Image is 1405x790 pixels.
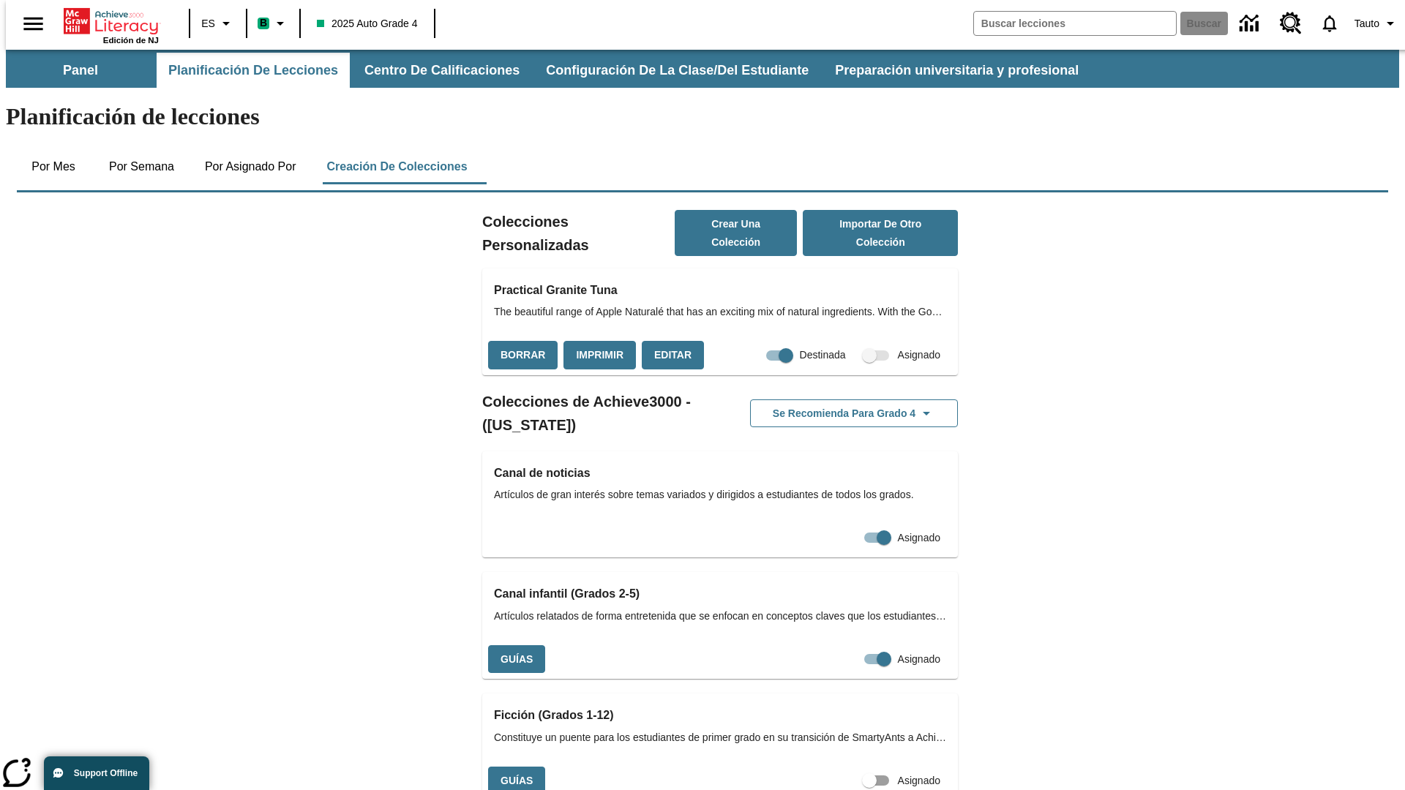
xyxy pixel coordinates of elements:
button: Lenguaje: ES, Selecciona un idioma [195,10,241,37]
span: Support Offline [74,768,138,778]
span: B [260,14,267,32]
input: Buscar campo [974,12,1176,35]
button: Centro de calificaciones [353,53,531,88]
span: Constituye un puente para los estudiantes de primer grado en su transición de SmartyAnts a Achiev... [494,730,946,745]
span: Artículos de gran interés sobre temas variados y dirigidos a estudiantes de todos los grados. [494,487,946,503]
a: Centro de recursos, Se abrirá en una pestaña nueva. [1271,4,1311,43]
div: Portada [64,5,159,45]
button: Editar [642,341,704,369]
h1: Planificación de lecciones [6,103,1399,130]
button: Imprimir, Se abrirá en una ventana nueva [563,341,636,369]
a: Centro de información [1231,4,1271,44]
h3: Canal infantil (Grados 2-5) [494,584,946,604]
span: Asignado [898,530,940,546]
button: Borrar [488,341,558,369]
button: Se recomienda para Grado 4 [750,399,958,428]
button: Panel [7,53,154,88]
h2: Colecciones de Achieve3000 - ([US_STATE]) [482,390,720,437]
div: Subbarra de navegación [6,53,1092,88]
button: Support Offline [44,756,149,790]
button: Importar de otro Colección [803,210,958,256]
button: Guías [488,645,545,674]
button: Boost El color de la clase es verde menta. Cambiar el color de la clase. [252,10,295,37]
button: Configuración de la clase/del estudiante [534,53,820,88]
span: The beautiful range of Apple Naturalé that has an exciting mix of natural ingredients. With the G... [494,304,946,320]
button: Perfil/Configuración [1349,10,1405,37]
span: Destinada [800,347,846,363]
a: Portada [64,7,159,36]
span: Asignado [898,652,940,667]
h3: Practical Granite Tuna [494,280,946,301]
button: Abrir el menú lateral [12,2,55,45]
div: Subbarra de navegación [6,50,1399,88]
span: Asignado [898,773,940,789]
a: Notificaciones [1311,4,1349,42]
span: Asignado [898,347,940,363]
h2: Colecciones Personalizadas [482,210,675,257]
h3: Canal de noticias [494,463,946,484]
span: ES [201,16,215,31]
span: Tauto [1355,16,1379,31]
button: Creación de colecciones [315,149,479,184]
button: Por asignado por [193,149,308,184]
button: Por semana [97,149,186,184]
button: Crear una colección [675,210,798,256]
span: 2025 Auto Grade 4 [317,16,418,31]
button: Preparación universitaria y profesional [823,53,1090,88]
button: Por mes [17,149,90,184]
h3: Ficción (Grados 1-12) [494,705,946,726]
span: Artículos relatados de forma entretenida que se enfocan en conceptos claves que los estudiantes a... [494,609,946,624]
button: Planificación de lecciones [157,53,350,88]
span: Edición de NJ [103,36,159,45]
